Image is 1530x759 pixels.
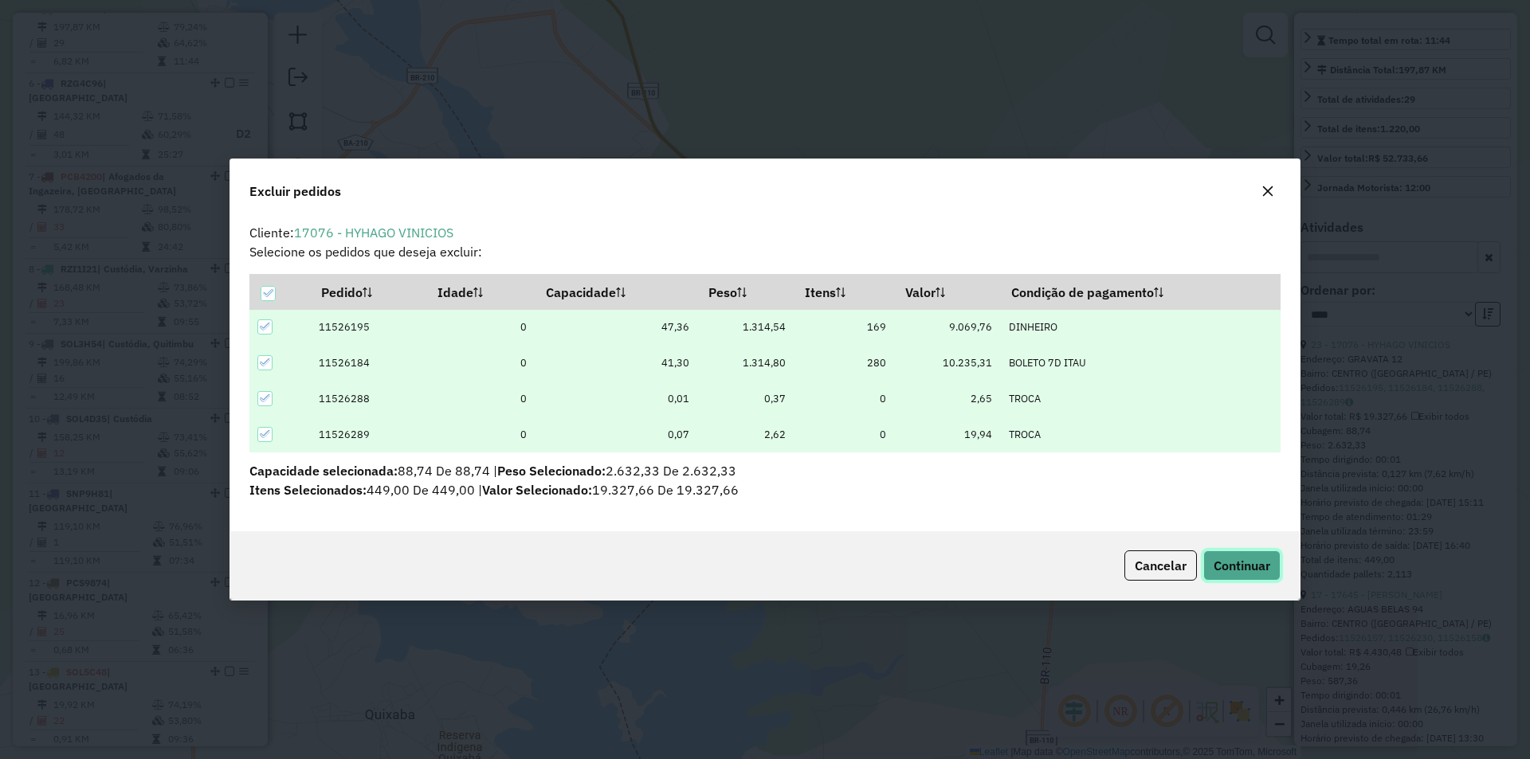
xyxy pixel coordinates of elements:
th: Itens [794,275,894,309]
td: DINHEIRO [1000,309,1280,345]
button: Continuar [1203,550,1281,581]
span: Capacidade selecionada: [249,463,398,479]
td: 0 [794,381,894,417]
span: 449,00 De 449,00 | [249,482,482,498]
td: 9.069,76 [894,309,1000,345]
td: 0 [427,309,535,345]
td: 169 [794,309,894,345]
td: 2,65 [894,381,1000,417]
span: Excluir pedidos [249,182,341,201]
th: Valor [894,275,1000,309]
td: 11526184 [310,345,427,381]
p: Selecione os pedidos que deseja excluir: [249,242,1281,261]
p: 88,74 De 88,74 | 2.632,33 De 2.632,33 [249,461,1281,480]
td: 280 [794,345,894,381]
span: Cliente: [249,225,453,241]
td: 0,37 [697,381,794,417]
td: 1.314,54 [697,309,794,345]
td: 0,07 [535,417,697,452]
th: Capacidade [535,275,697,309]
span: Peso Selecionado: [497,463,606,479]
td: TROCA [1000,417,1280,452]
td: 47,36 [535,309,697,345]
td: 0 [794,417,894,452]
td: 11526195 [310,309,427,345]
td: 10.235,31 [894,345,1000,381]
button: Cancelar [1124,550,1197,581]
th: Peso [697,275,794,309]
td: 11526288 [310,381,427,417]
td: 0 [427,417,535,452]
td: 0 [427,345,535,381]
td: TROCA [1000,381,1280,417]
th: Pedido [310,275,427,309]
a: 17076 - HYHAGO VINICIOS [294,225,453,241]
td: 41,30 [535,345,697,381]
th: Idade [427,275,535,309]
td: 19,94 [894,417,1000,452]
td: 0,01 [535,381,697,417]
td: 1.314,80 [697,345,794,381]
th: Condição de pagamento [1000,275,1280,309]
td: 2,62 [697,417,794,452]
p: 19.327,66 De 19.327,66 [249,480,1281,499]
span: Itens Selecionados: [249,482,367,498]
span: Valor Selecionado: [482,482,592,498]
span: Continuar [1214,558,1270,573]
td: 0 [427,381,535,417]
td: BOLETO 7D ITAU [1000,345,1280,381]
span: Cancelar [1135,558,1187,573]
td: 11526289 [310,417,427,452]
